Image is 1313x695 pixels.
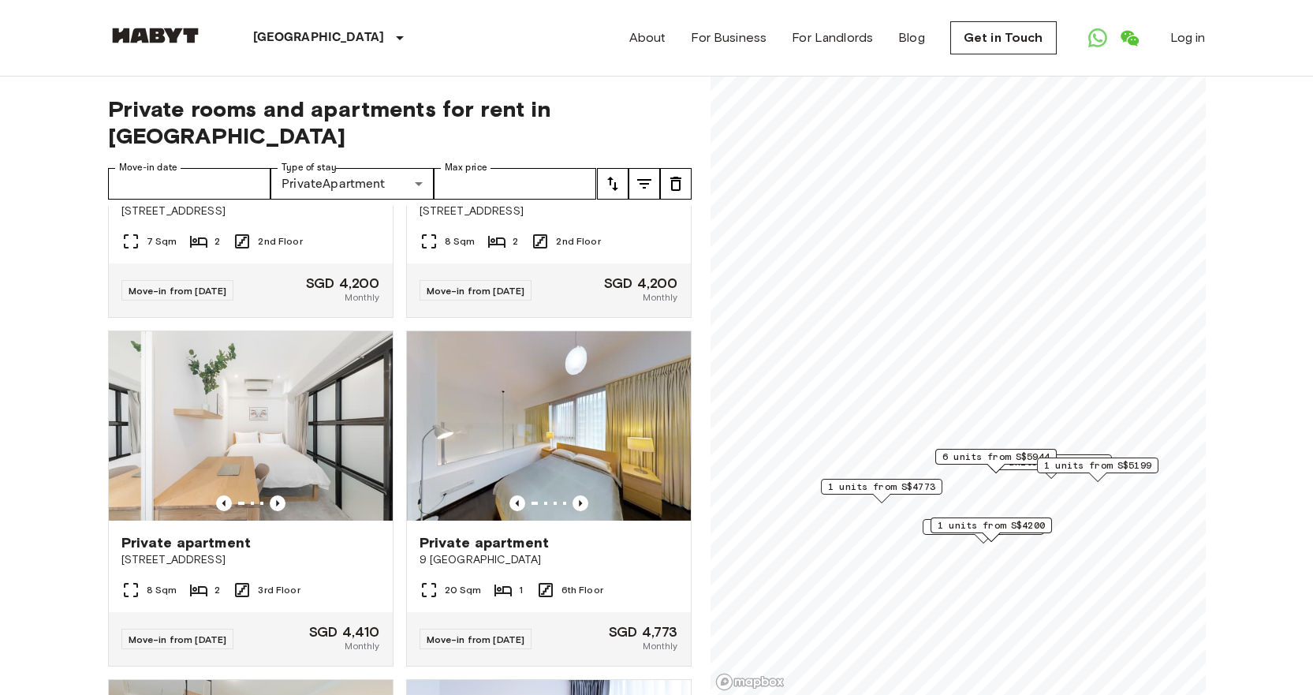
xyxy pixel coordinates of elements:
span: 1 units from S$4773 [828,480,935,494]
span: 6 units from S$5944 [942,450,1050,464]
span: 2 [214,234,220,248]
span: 1 units from S$4841 [998,455,1105,469]
span: Private rooms and apartments for rent in [GEOGRAPHIC_DATA] [108,95,692,149]
span: 20 Sqm [445,583,482,597]
span: [STREET_ADDRESS] [121,552,380,568]
a: Open WeChat [1113,22,1145,54]
span: Monthly [345,290,379,305]
a: Open WhatsApp [1082,22,1113,54]
div: Map marker [1037,458,1158,482]
a: Marketing picture of unit SG-01-059-002-01Previous imagePrevious imagePrivate apartment[STREET_AD... [108,331,394,667]
span: Monthly [345,639,379,653]
label: Move-in date [119,161,177,174]
img: Habyt [108,28,203,43]
span: 1 units from S$4410 [930,520,1037,534]
input: Choose date [108,168,271,200]
span: Monthly [643,639,677,653]
span: [STREET_ADDRESS] [121,204,380,219]
span: Private apartment [121,533,252,552]
span: 8 Sqm [445,234,476,248]
span: 1 [519,583,523,597]
span: 8 Sqm [147,583,177,597]
div: Map marker [990,454,1112,479]
a: For Landlords [792,28,873,47]
label: Type of stay [282,161,337,174]
span: Move-in from [DATE] [129,285,227,297]
label: Max price [445,161,487,174]
span: 3rd Floor [258,583,300,597]
a: Blog [898,28,925,47]
span: Move-in from [DATE] [427,633,525,645]
button: tune [629,168,660,200]
button: Previous image [270,495,285,511]
span: [STREET_ADDRESS] [420,204,678,219]
span: Monthly [643,290,677,305]
span: 2nd Floor [556,234,600,248]
span: 6th Floor [561,583,603,597]
span: Move-in from [DATE] [427,285,525,297]
a: Marketing picture of unit SG-01-038-004-01Previous imagePrevious imagePrivate apartment9 [GEOGRAP... [406,331,692,667]
img: Marketing picture of unit SG-01-059-002-01 [109,331,393,521]
a: For Business [691,28,767,47]
div: Map marker [923,519,1044,544]
span: 2 [513,234,518,248]
a: Log in [1170,28,1206,47]
span: 9 [GEOGRAPHIC_DATA] [420,552,678,568]
span: SGD 4,773 [609,625,677,639]
span: SGD 4,200 [604,276,677,290]
span: 1 units from S$4200 [938,518,1045,532]
span: 7 Sqm [147,234,177,248]
span: 1 units from S$5199 [1044,458,1151,473]
span: SGD 4,410 [309,625,379,639]
div: Map marker [821,479,942,503]
div: PrivateApartment [270,168,434,200]
span: 2nd Floor [258,234,302,248]
div: Map marker [935,449,1057,473]
button: Previous image [216,495,232,511]
span: SGD 4,200 [306,276,379,290]
button: Previous image [573,495,588,511]
button: tune [597,168,629,200]
img: Marketing picture of unit SG-01-038-004-01 [407,331,691,521]
div: Map marker [931,518,1052,542]
a: Get in Touch [950,21,1057,54]
span: 2 [214,583,220,597]
p: [GEOGRAPHIC_DATA] [253,28,385,47]
span: Private apartment [420,533,550,552]
button: tune [660,168,692,200]
span: Move-in from [DATE] [129,633,227,645]
a: Mapbox logo [715,673,785,691]
button: Previous image [509,495,525,511]
a: About [629,28,666,47]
